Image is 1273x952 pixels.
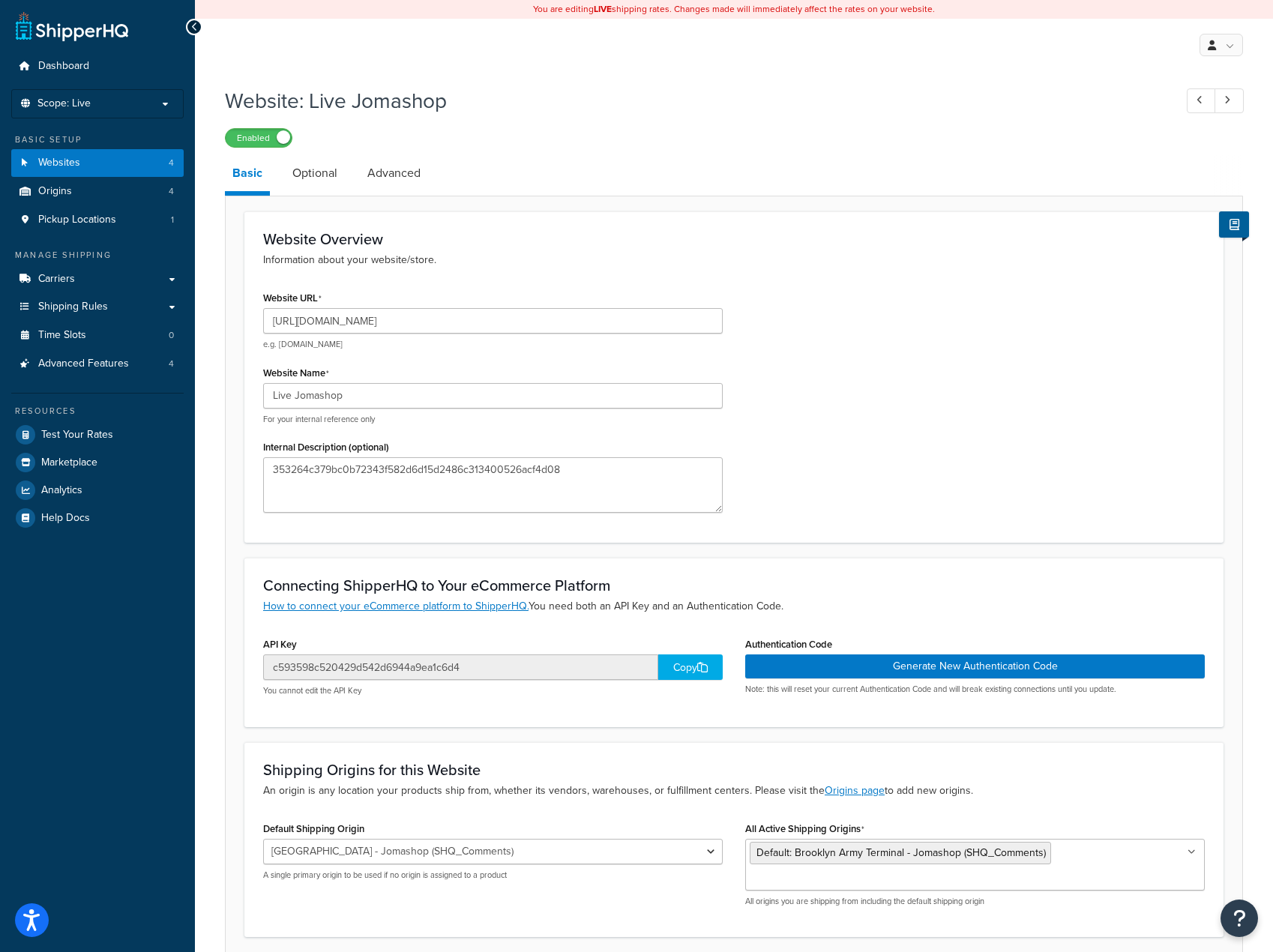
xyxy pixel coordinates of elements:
[38,185,72,198] span: Origins
[11,322,184,349] a: Time Slots0
[11,265,184,293] a: Carriers
[11,350,184,378] li: Advanced Features
[263,457,723,513] textarea: 353264c379bc0b72343f582d6d15d2486c313400526acf4d08
[11,206,184,234] a: Pickup Locations1
[745,896,1205,907] p: All origins you are shipping from including the default shipping origin
[11,405,184,418] div: Resources
[38,214,116,226] span: Pickup Locations
[38,157,80,169] span: Websites
[171,214,174,226] span: 1
[263,762,1205,778] h3: Shipping Origins for this Website
[41,429,113,442] span: Test Your Rates
[41,512,90,525] span: Help Docs
[263,367,329,379] label: Website Name
[745,823,864,835] label: All Active Shipping Origins
[263,685,723,696] p: You cannot edit the API Key
[11,206,184,234] li: Pickup Locations
[11,178,184,205] li: Origins
[594,2,612,16] b: LIVE
[225,86,1159,115] h1: Website: Live Jomashop
[37,97,91,110] span: Scope: Live
[11,350,184,378] a: Advanced Features4
[41,457,97,469] span: Marketplace
[11,52,184,80] a: Dashboard
[11,449,184,476] a: Marketplace
[263,598,1205,615] p: You need both an API Key and an Authentication Code.
[11,421,184,448] a: Test Your Rates
[285,155,345,191] a: Optional
[263,598,529,614] a: How to connect your eCommerce platform to ShipperHQ.
[263,252,1205,268] p: Information about your website/store.
[41,484,82,497] span: Analytics
[825,783,885,798] a: Origins page
[11,504,184,531] a: Help Docs
[226,129,292,147] label: Enabled
[263,231,1205,247] h3: Website Overview
[38,329,86,342] span: Time Slots
[169,185,174,198] span: 4
[263,414,723,425] p: For your internal reference only
[38,301,108,313] span: Shipping Rules
[658,654,723,680] div: Copy
[745,639,832,650] label: Authentication Code
[263,577,1205,594] h3: Connecting ShipperHQ to Your eCommerce Platform
[169,157,174,169] span: 4
[756,845,1046,861] span: Default: Brooklyn Army Terminal - Jomashop (SHQ_Comments)
[1219,211,1249,238] button: Show Help Docs
[11,322,184,349] li: Time Slots
[1221,900,1258,937] button: Open Resource Center
[11,178,184,205] a: Origins4
[11,149,184,177] a: Websites4
[38,358,129,370] span: Advanced Features
[225,155,270,196] a: Basic
[263,783,1205,799] p: An origin is any location your products ship from, whether its vendors, warehouses, or fulfillmen...
[169,329,174,342] span: 0
[263,292,322,304] label: Website URL
[11,133,184,146] div: Basic Setup
[745,654,1205,678] button: Generate New Authentication Code
[263,870,723,881] p: A single primary origin to be used if no origin is assigned to a product
[11,149,184,177] li: Websites
[169,358,174,370] span: 4
[1215,88,1244,113] a: Next Record
[11,249,184,262] div: Manage Shipping
[11,293,184,321] a: Shipping Rules
[360,155,428,191] a: Advanced
[263,442,389,453] label: Internal Description (optional)
[11,477,184,504] a: Analytics
[263,639,297,650] label: API Key
[38,60,89,73] span: Dashboard
[745,684,1205,695] p: Note: this will reset your current Authentication Code and will break existing connections until ...
[263,339,723,350] p: e.g. [DOMAIN_NAME]
[1187,88,1216,113] a: Previous Record
[263,823,364,834] label: Default Shipping Origin
[38,273,75,286] span: Carriers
